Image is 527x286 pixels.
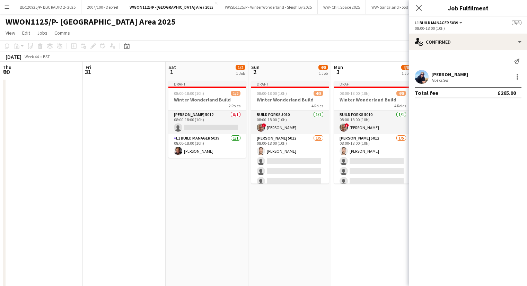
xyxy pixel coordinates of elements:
[6,30,15,36] span: View
[86,64,91,70] span: Fri
[334,134,412,198] app-card-role: [PERSON_NAME] 50121/508:00-18:00 (10h)[PERSON_NAME]
[6,17,176,27] h1: WWON1125/P- [GEOGRAPHIC_DATA] Area 2025
[52,28,73,37] a: Comms
[498,89,516,96] div: £265.00
[231,91,240,96] span: 1/2
[415,20,464,25] button: L1 Build Manager 5039
[174,91,204,96] span: 08:00-18:00 (10h)
[415,26,521,31] div: 08:00-18:00 (10h)
[334,81,412,184] app-job-card: Draft08:00-18:00 (10h)4/8Winter Wonderland Build4 RolesBuild Forks 50101/108:00-18:00 (10h)![PERS...
[333,68,343,76] span: 3
[431,78,449,83] div: Not rated
[251,81,329,87] div: Draft
[394,103,406,108] span: 4 Roles
[396,91,406,96] span: 4/8
[402,71,411,76] div: 1 Job
[3,64,11,70] span: Thu
[34,28,50,37] a: Jobs
[37,30,47,36] span: Jobs
[167,68,176,76] span: 1
[318,65,328,70] span: 4/8
[251,64,260,70] span: Sun
[257,91,287,96] span: 08:00-18:00 (10h)
[409,3,527,12] h3: Job Fulfilment
[311,103,323,108] span: 4 Roles
[262,123,266,127] span: !
[168,97,246,103] h3: Winter Wonderland Build
[334,97,412,103] h3: Winter Wonderland Build
[334,81,412,87] div: Draft
[431,71,468,78] div: [PERSON_NAME]
[19,28,33,37] a: Edit
[81,0,124,14] button: 2007/100 - Debrief
[54,30,70,36] span: Comms
[229,103,240,108] span: 2 Roles
[512,20,521,25] span: 3/8
[85,68,91,76] span: 31
[366,0,433,14] button: WW- Santaland Food Court 2025
[168,81,246,87] div: Draft
[168,64,176,70] span: Sat
[250,68,260,76] span: 2
[318,0,366,14] button: WW- Chill Space 2025
[415,20,458,25] span: L1 Build Manager 5039
[22,30,30,36] span: Edit
[124,0,219,14] button: WWON1125/P- [GEOGRAPHIC_DATA] Area 2025
[14,0,81,14] button: BBC20925/P- BBC RADIO 2- 2025
[236,65,245,70] span: 1/2
[314,91,323,96] span: 4/8
[251,97,329,103] h3: Winter Wonderland Build
[401,65,411,70] span: 4/8
[43,54,50,59] div: BST
[334,111,412,134] app-card-role: Build Forks 50101/108:00-18:00 (10h)![PERSON_NAME]
[168,134,246,158] app-card-role: L1 Build Manager 50391/108:00-18:00 (10h)[PERSON_NAME]
[345,123,349,127] span: !
[251,111,329,134] app-card-role: Build Forks 50101/108:00-18:00 (10h)![PERSON_NAME]
[251,134,329,198] app-card-role: [PERSON_NAME] 50121/508:00-18:00 (10h)[PERSON_NAME]
[23,54,40,59] span: Week 44
[334,64,343,70] span: Mon
[168,81,246,158] app-job-card: Draft08:00-18:00 (10h)1/2Winter Wonderland Build2 Roles[PERSON_NAME] 50120/108:00-18:00 (10h) L1 ...
[219,0,318,14] button: WWSB1125/P - Winter Wonderland - Sleigh By 2025
[2,68,11,76] span: 30
[415,89,438,96] div: Total fee
[236,71,245,76] div: 1 Job
[6,53,21,60] div: [DATE]
[168,111,246,134] app-card-role: [PERSON_NAME] 50120/108:00-18:00 (10h)
[319,71,328,76] div: 1 Job
[409,34,527,50] div: Confirmed
[3,28,18,37] a: View
[340,91,370,96] span: 08:00-18:00 (10h)
[251,81,329,184] app-job-card: Draft08:00-18:00 (10h)4/8Winter Wonderland Build4 RolesBuild Forks 50101/108:00-18:00 (10h)![PERS...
